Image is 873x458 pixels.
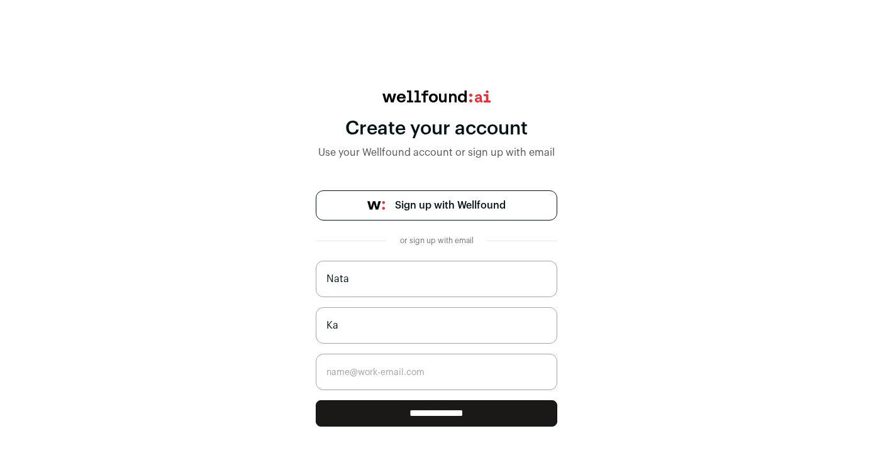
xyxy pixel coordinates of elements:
[367,201,385,210] img: wellfound-symbol-flush-black-fb3c872781a75f747ccb3a119075da62bfe97bd399995f84a933054e44a575c4.png
[316,307,557,344] input: Job Title (i.e. CEO, Recruiter)
[316,354,557,390] input: name@work-email.com
[316,117,557,140] div: Create your account
[316,145,557,160] div: Use your Wellfound account or sign up with email
[382,90,491,102] img: wellfound:ai
[316,190,557,221] a: Sign up with Wellfound
[395,198,506,213] span: Sign up with Wellfound
[316,261,557,297] input: Jane Smith
[396,236,477,246] div: or sign up with email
